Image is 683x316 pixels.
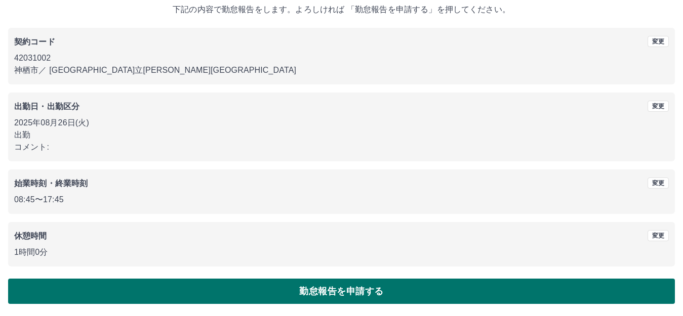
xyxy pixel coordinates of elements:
p: 下記の内容で勤怠報告をします。よろしければ 「勤怠報告を申請する」を押してください。 [8,4,675,16]
button: 変更 [648,101,669,112]
p: コメント: [14,141,669,153]
p: 42031002 [14,52,669,64]
p: 2025年08月26日(火) [14,117,669,129]
button: 変更 [648,230,669,241]
b: 出勤日・出勤区分 [14,102,79,111]
button: 変更 [648,177,669,189]
b: 休憩時間 [14,232,47,240]
b: 始業時刻・終業時刻 [14,179,88,188]
p: 出勤 [14,129,669,141]
p: 08:45 〜 17:45 [14,194,669,206]
p: 1時間0分 [14,246,669,258]
button: 勤怠報告を申請する [8,279,675,304]
button: 変更 [648,36,669,47]
p: 神栖市 ／ [GEOGRAPHIC_DATA]立[PERSON_NAME][GEOGRAPHIC_DATA] [14,64,669,76]
b: 契約コード [14,37,55,46]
